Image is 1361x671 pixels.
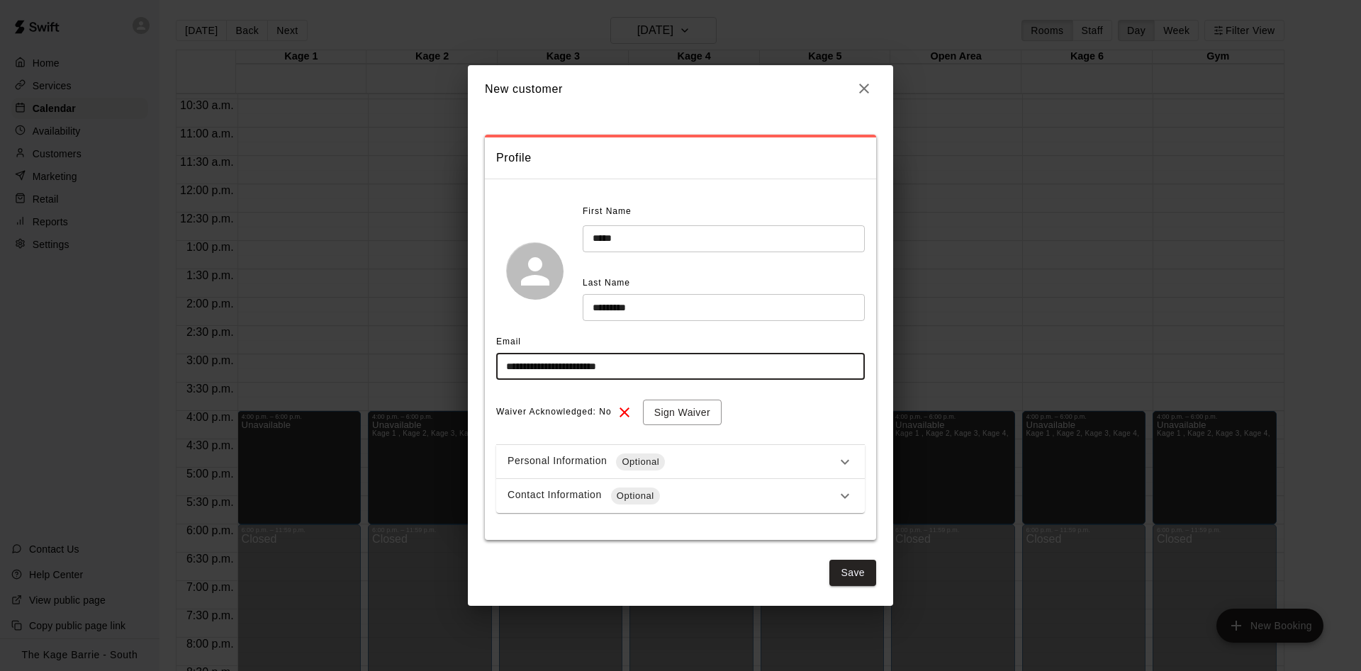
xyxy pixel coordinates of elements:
[485,80,563,98] h6: New customer
[496,479,865,513] div: Contact InformationOptional
[643,400,722,426] button: Sign Waiver
[583,278,630,288] span: Last Name
[496,401,612,424] span: Waiver Acknowledged: No
[508,453,836,470] div: Personal Information
[496,337,521,346] span: Email
[829,560,876,586] button: Save
[583,201,632,223] span: First Name
[496,149,865,167] span: Profile
[616,455,665,469] span: Optional
[496,445,865,479] div: Personal InformationOptional
[611,489,660,503] span: Optional
[508,487,836,504] div: Contact Information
